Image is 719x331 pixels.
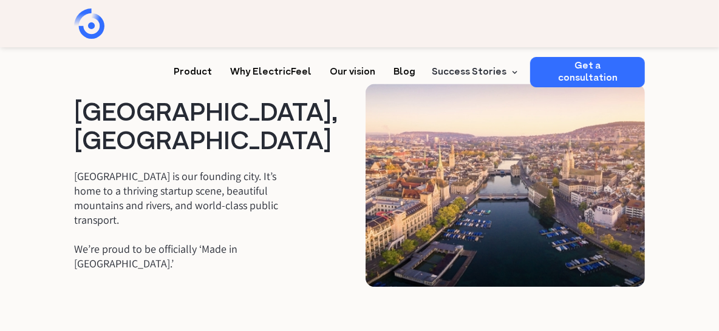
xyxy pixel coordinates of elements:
[330,57,375,79] a: Our vision
[639,251,702,314] iframe: Chatbot
[432,65,506,79] div: Success Stories
[74,100,299,157] h3: [GEOGRAPHIC_DATA], [GEOGRAPHIC_DATA]
[394,57,415,79] a: Blog
[230,57,312,79] a: Why ElectricFeel
[174,57,212,79] a: Product
[74,169,299,271] p: [GEOGRAPHIC_DATA] is our founding city. It’s home to a thriving startup scene, beautiful mountain...
[28,48,87,71] input: Submit
[424,57,521,87] div: Success Stories
[74,8,171,39] a: home
[530,57,645,87] a: Get a consultation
